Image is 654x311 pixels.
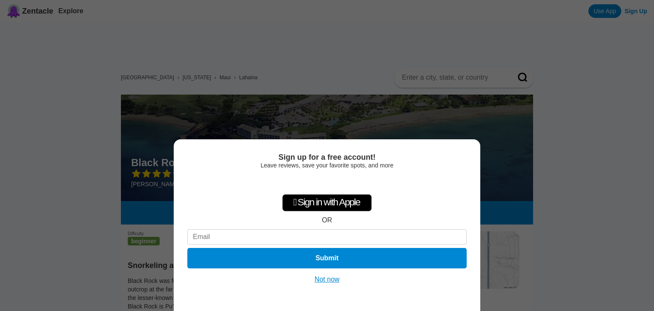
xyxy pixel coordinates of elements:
button: Not now [312,275,342,284]
input: Email [187,229,467,245]
iframe: Sign in with Google Button [284,173,370,192]
div: Sign in with Apple [282,194,372,211]
div: Sign up for a free account! [187,153,467,162]
button: Submit [187,248,467,268]
div: OR [322,216,332,224]
div: Leave reviews, save your favorite spots, and more [187,162,467,169]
